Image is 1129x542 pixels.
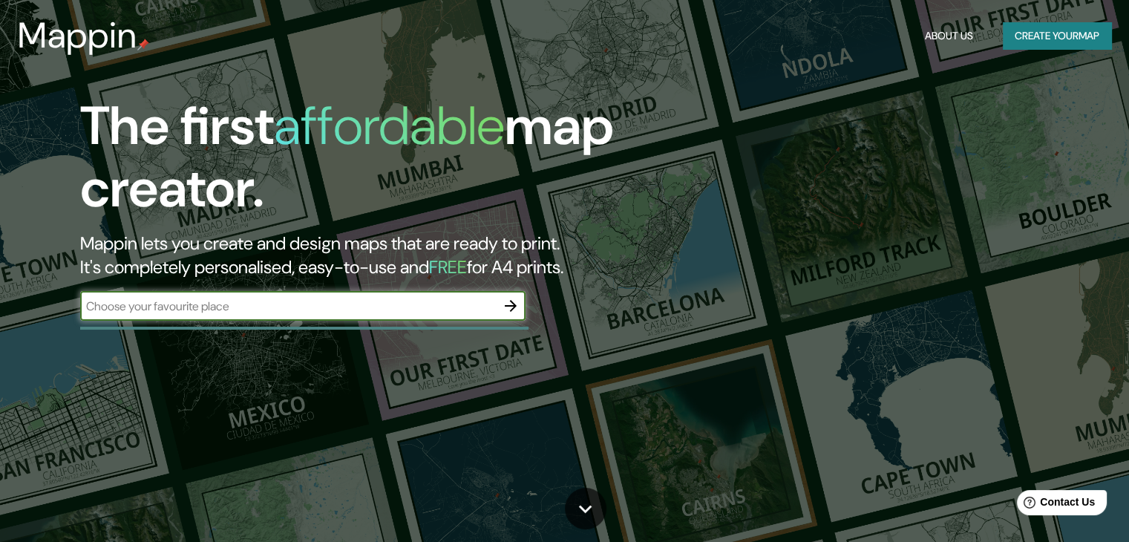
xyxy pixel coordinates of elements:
[429,255,467,278] h5: FREE
[80,298,496,315] input: Choose your favourite place
[274,91,505,160] h1: affordable
[80,232,645,279] h2: Mappin lets you create and design maps that are ready to print. It's completely personalised, eas...
[80,95,645,232] h1: The first map creator.
[919,22,979,50] button: About Us
[1003,22,1111,50] button: Create yourmap
[997,484,1113,526] iframe: Help widget launcher
[137,39,149,50] img: mappin-pin
[18,15,137,56] h3: Mappin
